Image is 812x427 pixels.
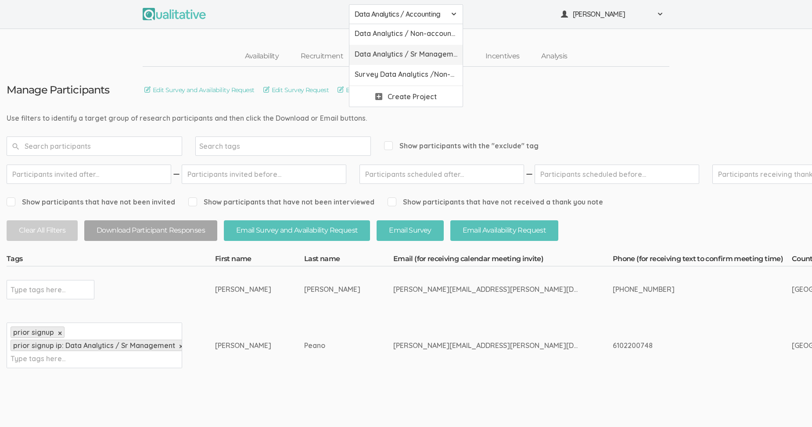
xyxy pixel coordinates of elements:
[530,47,578,66] a: Analysis
[13,328,54,337] span: prior signup
[7,254,215,266] th: Tags
[355,69,457,79] span: Survey Data Analytics /Non-accounting
[388,92,437,102] span: Create Project
[7,165,171,184] input: Participants invited after...
[304,284,360,294] div: [PERSON_NAME]
[188,197,374,207] span: Show participants that have not been interviewed
[768,385,812,427] iframe: Chat Widget
[7,197,175,207] span: Show participants that have not been invited
[393,254,613,266] th: Email (for receiving calendar meeting invite)
[349,65,463,86] a: Survey Data Analytics /Non-accounting
[179,343,183,350] a: ×
[172,165,181,184] img: dash.svg
[384,141,539,151] span: Show participants with the "exclude" tag
[215,284,271,294] div: [PERSON_NAME]
[349,86,463,107] a: Create Project
[377,220,443,241] button: Email Survey
[290,47,354,66] a: Recruitment
[58,330,62,337] a: ×
[11,353,65,364] input: Type tags here...
[7,220,78,241] button: Clear All Filters
[555,4,669,24] button: [PERSON_NAME]
[355,49,457,59] span: Data Analytics / Sr Management
[7,136,182,156] input: Search participants
[474,47,531,66] a: Incentives
[349,45,463,65] a: Data Analytics / Sr Management
[338,85,414,95] a: Edit Availability Request
[215,254,304,266] th: First name
[393,341,580,351] div: [PERSON_NAME][EMAIL_ADDRESS][PERSON_NAME][DOMAIN_NAME]
[375,93,382,100] img: plus.svg
[535,165,699,184] input: Participants scheduled before...
[613,284,759,294] div: [PHONE_NUMBER]
[349,4,463,24] button: Data Analytics / Accounting
[613,341,759,351] div: 6102200748
[349,24,463,45] a: Data Analytics / Non-accounting
[525,165,534,184] img: dash.svg
[304,341,360,351] div: Peano
[224,220,370,241] button: Email Survey and Availability Request
[182,165,346,184] input: Participants invited before...
[84,220,217,241] button: Download Participant Responses
[263,85,329,95] a: Edit Survey Request
[199,140,254,152] input: Search tags
[11,284,65,295] input: Type tags here...
[573,9,652,19] span: [PERSON_NAME]
[143,8,206,20] img: Qualitative
[388,197,603,207] span: Show participants that have not received a thank you note
[450,220,558,241] button: Email Availability Request
[355,9,446,19] span: Data Analytics / Accounting
[359,165,524,184] input: Participants scheduled after...
[215,341,271,351] div: [PERSON_NAME]
[613,254,792,266] th: Phone (for receiving text to confirm meeting time)
[144,85,255,95] a: Edit Survey and Availability Request
[393,284,580,294] div: [PERSON_NAME][EMAIL_ADDRESS][PERSON_NAME][DOMAIN_NAME]
[355,29,457,39] span: Data Analytics / Non-accounting
[234,47,290,66] a: Availability
[13,341,175,350] span: prior signup ip: Data Analytics / Sr Management
[304,254,393,266] th: Last name
[7,84,109,96] h3: Manage Participants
